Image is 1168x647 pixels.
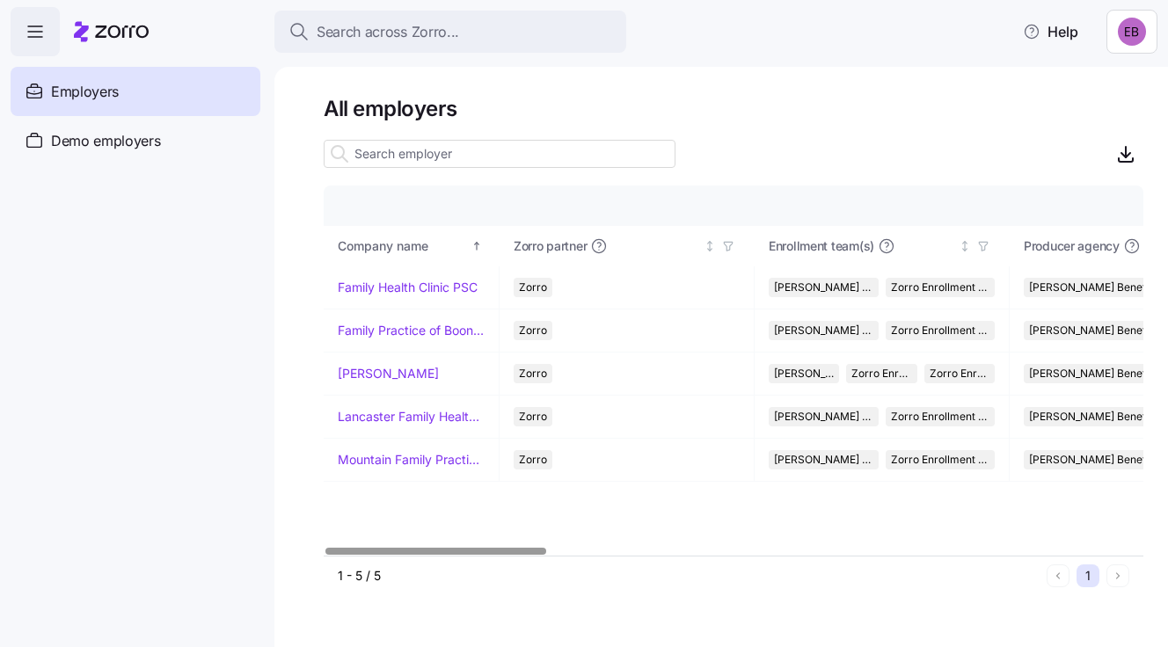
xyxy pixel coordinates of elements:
span: Producer agency [1024,237,1120,255]
button: Search across Zorro... [274,11,626,53]
div: Company name [338,236,468,256]
span: [PERSON_NAME] Benefit Group [774,278,873,297]
th: Enrollment team(s)Not sorted [755,226,1010,266]
span: Zorro partner [514,237,587,255]
div: 1 - 5 / 5 [338,567,1040,585]
button: Next page [1106,564,1129,587]
input: Search employer [324,140,675,168]
a: [PERSON_NAME] [338,365,439,382]
span: Employers [51,81,119,103]
span: Zorro [519,450,547,469]
span: Search across Zorro... [317,21,459,43]
span: Zorro Enrollment Team [891,278,990,297]
span: [PERSON_NAME] Benefit Group [774,321,873,340]
h1: All employers [324,95,1143,122]
div: Not sorted [959,240,971,252]
button: 1 [1077,564,1099,587]
span: Zorro Enrollment Team [891,450,990,469]
a: Employers [11,67,260,116]
a: Demo employers [11,116,260,165]
span: [PERSON_NAME] Benefit Group [774,407,873,426]
span: Help [1023,21,1078,42]
span: [PERSON_NAME] Benefit Group [774,450,873,469]
a: Mountain Family Practice Clinic of Manchester Inc. [338,451,485,469]
span: Zorro [519,364,547,383]
span: [PERSON_NAME] Benefit Group [774,364,834,383]
div: Sorted ascending [471,240,483,252]
span: Zorro Enrollment Experts [930,364,989,383]
th: Zorro partnerNot sorted [500,226,755,266]
span: Zorro Enrollment Team [851,364,911,383]
span: Zorro Enrollment Team [891,407,990,426]
span: Enrollment team(s) [769,237,874,255]
span: Zorro [519,321,547,340]
a: Lancaster Family Health Care Clinic LC [338,408,485,425]
div: Not sorted [704,240,716,252]
a: Family Practice of Booneville Inc [338,322,485,339]
span: Zorro Enrollment Team [891,321,990,340]
span: Zorro [519,407,547,426]
th: Company nameSorted ascending [324,226,500,266]
button: Previous page [1047,564,1069,587]
button: Help [1009,14,1092,49]
a: Family Health Clinic PSC [338,279,478,296]
span: Demo employers [51,130,161,152]
img: e893a1d701ecdfe11b8faa3453cd5ce7 [1118,18,1146,46]
span: Zorro [519,278,547,297]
